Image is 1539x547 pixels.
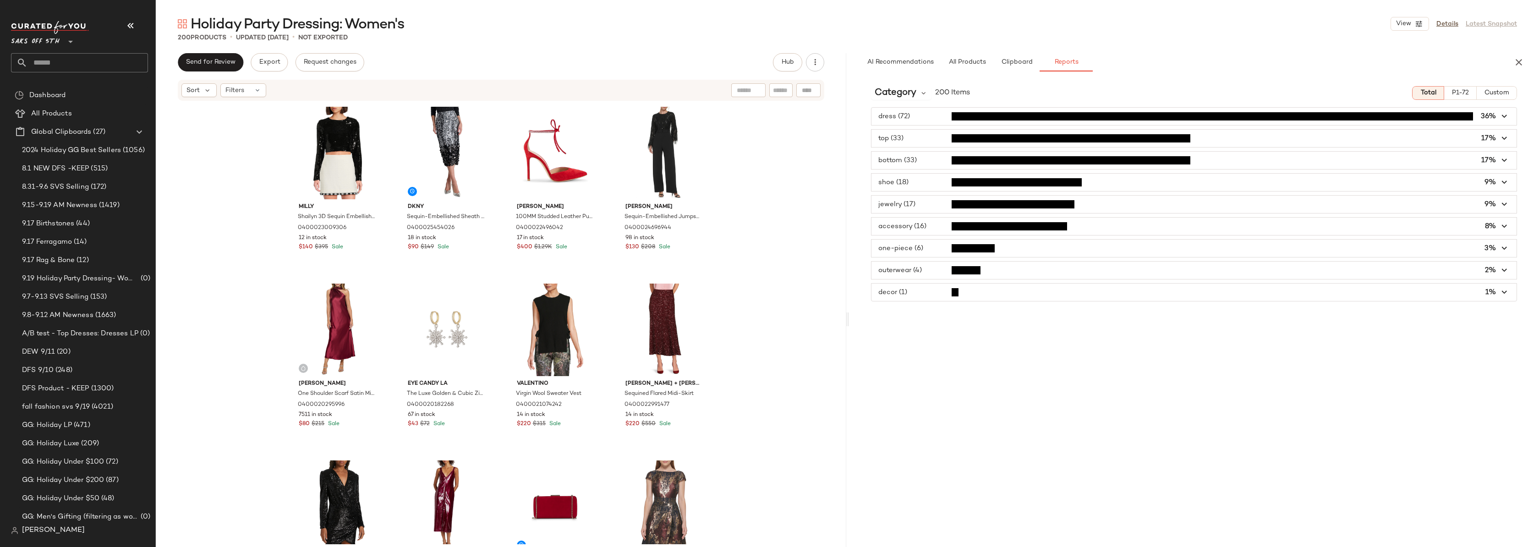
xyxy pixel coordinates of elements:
[315,243,328,252] span: $395
[935,88,970,98] span: 200 Items
[22,219,74,229] span: 9.17 Birthstones
[236,33,289,43] p: updated [DATE]
[408,243,419,252] span: $90
[1484,89,1509,97] span: Custom
[1396,20,1411,27] span: View
[871,240,1517,257] button: one-piece (6)3%
[186,86,200,95] span: Sort
[312,420,324,428] span: $215
[421,243,434,252] span: $149
[22,402,90,412] span: fall fashion svs 9/19
[1477,86,1517,100] button: Custom
[1054,59,1078,66] span: Reports
[22,255,75,266] span: 9.17 Rag & Bone
[22,475,104,486] span: GG: Holiday Under $200
[178,19,187,28] img: svg%3e
[225,86,244,95] span: Filters
[138,328,150,339] span: (0)
[517,234,544,242] span: 17 in stock
[641,243,655,252] span: $208
[178,34,191,41] span: 200
[93,310,116,321] span: (1663)
[625,380,703,388] span: [PERSON_NAME] + [PERSON_NAME]
[22,164,89,174] span: 8.1 NEW DFS -KEEP
[871,262,1517,279] button: outerwear (4)2%
[533,420,546,428] span: $315
[55,347,71,357] span: (20)
[618,107,710,199] img: 0400024696944_BLACK
[97,200,120,211] span: (1419)
[22,328,138,339] span: A/B test - Top Dresses: Dresses LP
[330,244,343,250] span: Sale
[11,21,89,34] img: cfy_white_logo.C9jOOHJF.svg
[29,90,66,101] span: Dashboard
[408,420,418,428] span: $43
[74,219,90,229] span: (44)
[251,53,288,71] button: Export
[299,234,327,242] span: 12 in stock
[22,420,72,431] span: GG: Holiday LP
[22,200,97,211] span: 9.15-9.19 AM Newness
[72,237,87,247] span: (14)
[408,203,485,211] span: Dkny
[516,213,593,221] span: 100MM Studded Leather Pumps
[657,421,671,427] span: Sale
[22,292,88,302] span: 9.7-9.13 SVS Selling
[31,127,91,137] span: Global Clipboards
[407,213,484,221] span: Sequin-Embellished Sheath Midi-Skirt
[22,457,104,467] span: GG: Holiday Under $100
[298,390,375,398] span: One Shoulder Scarf Satin Midi Dress
[534,243,552,252] span: $1.29K
[517,203,594,211] span: [PERSON_NAME]
[22,525,85,536] span: [PERSON_NAME]
[91,127,105,137] span: (27)
[516,401,562,409] span: 0400021074242
[31,109,72,119] span: All Products
[625,234,654,242] span: 98 in stock
[781,59,794,66] span: Hub
[90,402,113,412] span: (4021)
[516,224,563,232] span: 0400022496042
[11,31,60,48] span: Saks OFF 5TH
[1391,17,1429,31] button: View
[871,130,1517,147] button: top (33)17%
[298,224,346,232] span: 0400023009306
[948,59,986,66] span: All Products
[408,234,436,242] span: 18 in stock
[509,284,602,376] img: 0400021074242_NERO
[1420,89,1436,97] span: Total
[139,273,150,284] span: (0)
[299,203,376,211] span: Milly
[291,284,383,376] img: 0400020295996_BURGUNDY
[773,53,802,71] button: Hub
[54,365,72,376] span: (248)
[420,420,430,428] span: $72
[89,164,108,174] span: (515)
[871,284,1517,301] button: decor (1)1%
[299,420,310,428] span: $80
[871,174,1517,191] button: shoe (18)9%
[400,107,493,199] img: 0400025454026_BLACK
[104,457,118,467] span: (72)
[191,16,404,34] span: Holiday Party Dressing: Women's
[89,383,114,394] span: (1300)
[298,33,348,43] p: Not Exported
[292,32,295,43] span: •
[625,243,639,252] span: $130
[625,203,703,211] span: [PERSON_NAME]
[299,243,313,252] span: $140
[624,390,694,398] span: Sequined Flared Midi-Skirt
[298,213,375,221] span: Shailyn 3D Sequin Embellished Top
[517,243,532,252] span: $400
[554,244,567,250] span: Sale
[625,411,654,419] span: 14 in stock
[509,107,602,199] img: 0400022496042_RED
[89,182,107,192] span: (172)
[516,390,581,398] span: Virgin Wool Sweater Vest
[79,438,99,449] span: (209)
[871,196,1517,213] button: jewelry (17)9%
[624,224,671,232] span: 0400024696944
[548,421,561,427] span: Sale
[517,380,594,388] span: Valentino
[624,213,702,221] span: Sequin-Embellished Jumpsuit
